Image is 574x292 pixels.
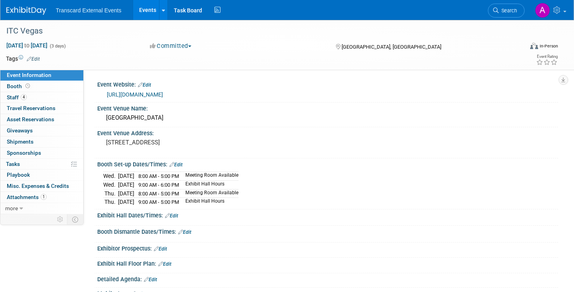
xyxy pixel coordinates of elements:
img: Ana Brahuta [535,3,550,18]
span: Event Information [7,72,51,78]
a: Staff4 [0,92,83,103]
span: (3 days) [49,43,66,49]
a: Shipments [0,136,83,147]
div: Event Format [476,41,558,53]
a: Misc. Expenses & Credits [0,181,83,191]
td: Exhibit Hall Hours [181,198,238,206]
td: Personalize Event Tab Strip [53,214,67,225]
span: 4 [21,94,27,100]
span: 9:00 AM - 6:00 PM [138,182,179,188]
a: Search [488,4,525,18]
a: more [0,203,83,214]
div: Booth Dismantle Dates/Times: [97,226,558,236]
span: Sponsorships [7,150,41,156]
img: ExhibitDay [6,7,46,15]
span: 1 [41,194,47,200]
a: Edit [27,56,40,62]
div: Event Venue Address: [97,127,558,137]
span: Booth not reserved yet [24,83,31,89]
a: Sponsorships [0,148,83,158]
a: [URL][DOMAIN_NAME] [107,91,163,98]
div: Exhibit Hall Dates/Times: [97,209,558,220]
a: Edit [165,213,178,219]
a: Edit [178,229,191,235]
span: Tasks [6,161,20,167]
td: Thu. [103,198,118,206]
a: Travel Reservations [0,103,83,114]
td: Toggle Event Tabs [67,214,84,225]
div: Event Venue Name: [97,103,558,112]
td: Thu. [103,189,118,198]
a: Giveaways [0,125,83,136]
div: Exhibit Hall Floor Plan: [97,258,558,268]
pre: [STREET_ADDRESS] [106,139,281,146]
span: Transcard External Events [56,7,121,14]
div: Booth Set-up Dates/Times: [97,158,558,169]
span: 8:00 AM - 5:00 PM [138,191,179,197]
td: [DATE] [118,189,134,198]
span: Search [499,8,517,14]
td: Meeting Room Available [181,189,238,198]
div: Exhibitor Prospectus: [97,243,558,253]
td: Wed. [103,172,118,181]
span: Booth [7,83,31,89]
span: Asset Reservations [7,116,54,122]
a: Edit [169,162,183,168]
div: ITC Vegas [4,24,511,38]
td: [DATE] [118,181,134,189]
td: [DATE] [118,198,134,206]
a: Edit [154,246,167,252]
span: Misc. Expenses & Credits [7,183,69,189]
div: Event Rating [536,55,558,59]
span: to [23,42,31,49]
div: In-Person [539,43,558,49]
a: Booth [0,81,83,92]
div: Detailed Agenda: [97,273,558,284]
span: [DATE] [DATE] [6,42,48,49]
span: Attachments [7,194,47,200]
a: Event Information [0,70,83,81]
span: 9:00 AM - 5:00 PM [138,199,179,205]
td: Tags [6,55,40,63]
a: Playbook [0,170,83,180]
span: 8:00 AM - 5:00 PM [138,173,179,179]
td: Wed. [103,181,118,189]
span: Staff [7,94,27,101]
button: Committed [147,42,195,50]
span: Shipments [7,138,33,145]
span: [GEOGRAPHIC_DATA], [GEOGRAPHIC_DATA] [342,44,441,50]
div: [GEOGRAPHIC_DATA] [103,112,552,124]
a: Edit [144,277,157,282]
td: [DATE] [118,172,134,181]
a: Attachments1 [0,192,83,203]
span: Travel Reservations [7,105,55,111]
a: Tasks [0,159,83,170]
div: Event Website: [97,79,558,89]
img: Format-Inperson.png [530,43,538,49]
a: Edit [138,82,151,88]
a: Asset Reservations [0,114,83,125]
span: Giveaways [7,127,33,134]
span: Playbook [7,172,30,178]
td: Exhibit Hall Hours [181,181,238,189]
span: more [5,205,18,211]
td: Meeting Room Available [181,172,238,181]
a: Edit [158,261,171,267]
